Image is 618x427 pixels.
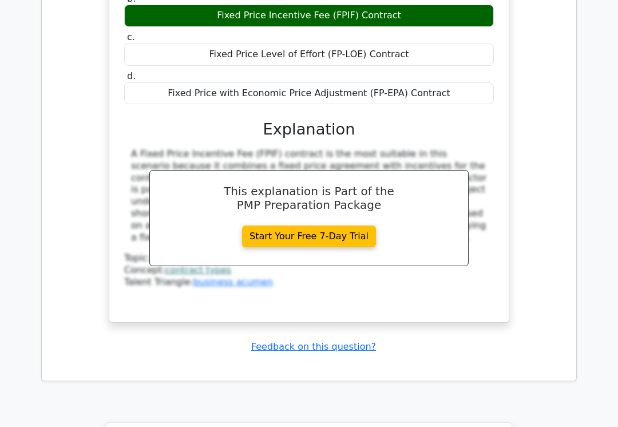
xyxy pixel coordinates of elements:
a: business acumen [193,276,273,287]
span: d. [127,70,136,81]
a: Feedback on this question? [251,341,376,352]
div: Fixed Price Level of Effort (FP-LOE) Contract [124,44,494,66]
div: A Fixed Price Incentive Fee (FPIF) contract is the most suitable in this scenario because it comb... [131,148,487,243]
div: Fixed Price with Economic Price Adjustment (FP-EPA) Contract [124,82,494,105]
div: Fixed Price Incentive Fee (FPIF) Contract [124,5,494,27]
h3: Explanation [131,120,487,139]
div: Talent Triangle: [124,252,494,288]
div: Concept: [124,264,494,276]
a: Start Your Free 7-Day Trial [242,226,376,247]
a: contract types [165,264,232,275]
div: Topic: [124,252,494,264]
span: c. [127,31,135,42]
